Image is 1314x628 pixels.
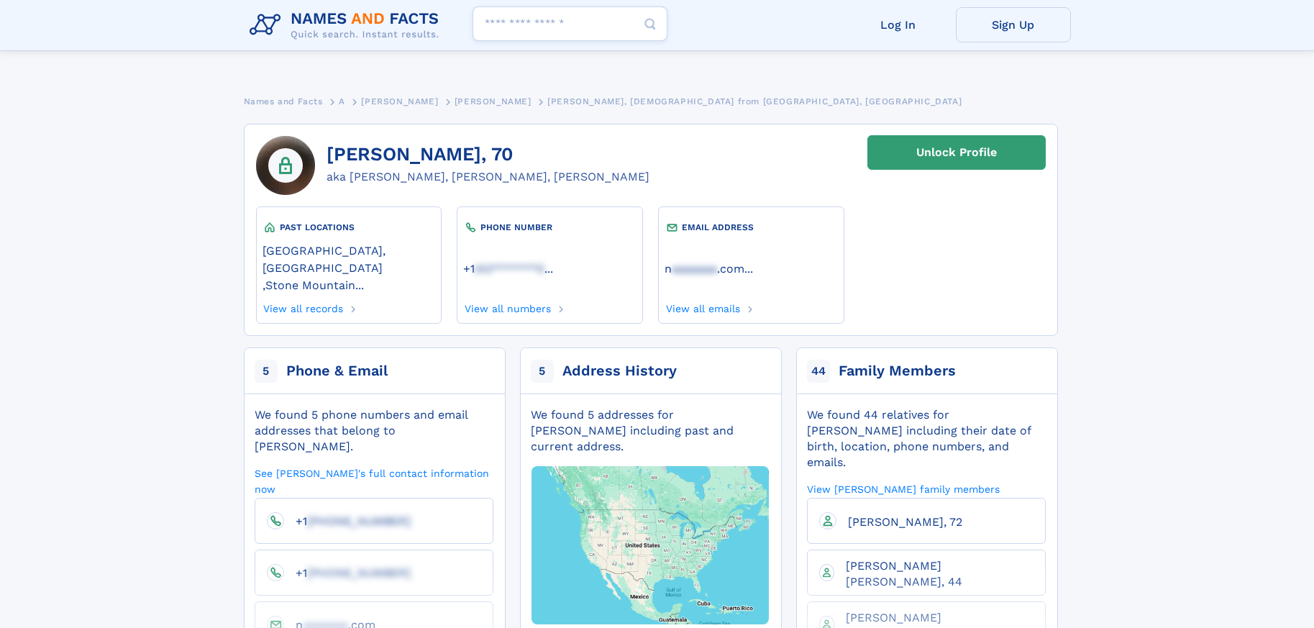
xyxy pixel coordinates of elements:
[665,262,837,276] a: ...
[284,514,411,527] a: +1[PHONE_NUMBER]
[255,407,493,455] div: We found 5 phone numbers and email addresses that belong to [PERSON_NAME].
[672,262,717,276] span: aaaaaaa
[531,360,554,383] span: 5
[956,7,1071,42] a: Sign Up
[841,7,956,42] a: Log In
[244,92,323,110] a: Names and Facts
[263,242,435,275] a: [GEOGRAPHIC_DATA], [GEOGRAPHIC_DATA]
[255,466,493,496] a: See [PERSON_NAME]'s full contact information now
[562,361,677,381] div: Address History
[463,262,636,276] a: ...
[244,6,451,45] img: Logo Names and Facts
[286,361,388,381] div: Phone & Email
[633,6,667,42] button: Search Button
[839,361,956,381] div: Family Members
[807,360,830,383] span: 44
[665,260,744,276] a: naaaaaaa.com
[307,566,411,580] span: [PHONE_NUMBER]
[361,92,438,110] a: [PERSON_NAME]
[846,559,962,588] span: [PERSON_NAME] [PERSON_NAME], 44
[263,299,344,314] a: View all records
[848,515,962,529] span: [PERSON_NAME], 72
[339,96,345,106] span: A
[531,407,770,455] div: We found 5 addresses for [PERSON_NAME] including past and current address.
[836,514,962,528] a: [PERSON_NAME], 72
[263,220,435,235] div: PAST LOCATIONS
[327,168,649,186] div: aka [PERSON_NAME], [PERSON_NAME], [PERSON_NAME]
[455,92,531,110] a: [PERSON_NAME]
[547,96,962,106] span: [PERSON_NAME], [DEMOGRAPHIC_DATA] from [GEOGRAPHIC_DATA], [GEOGRAPHIC_DATA]
[665,220,837,235] div: EMAIL ADDRESS
[834,558,1034,588] a: [PERSON_NAME] [PERSON_NAME], 44
[463,220,636,235] div: PHONE NUMBER
[867,135,1046,170] a: Unlock Profile
[807,482,1000,496] a: View [PERSON_NAME] family members
[327,144,649,165] h1: [PERSON_NAME], 70
[255,360,278,383] span: 5
[339,92,345,110] a: A
[463,299,551,314] a: View all numbers
[284,565,411,579] a: +1[PHONE_NUMBER]
[665,299,740,314] a: View all emails
[455,96,531,106] span: [PERSON_NAME]
[807,407,1046,470] div: We found 44 relatives for [PERSON_NAME] including their date of birth, location, phone numbers, a...
[473,6,667,41] input: search input
[263,235,435,299] div: ,
[307,514,411,528] span: [PHONE_NUMBER]
[361,96,438,106] span: [PERSON_NAME]
[916,136,997,169] div: Unlock Profile
[265,277,364,292] a: Stone Mountain...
